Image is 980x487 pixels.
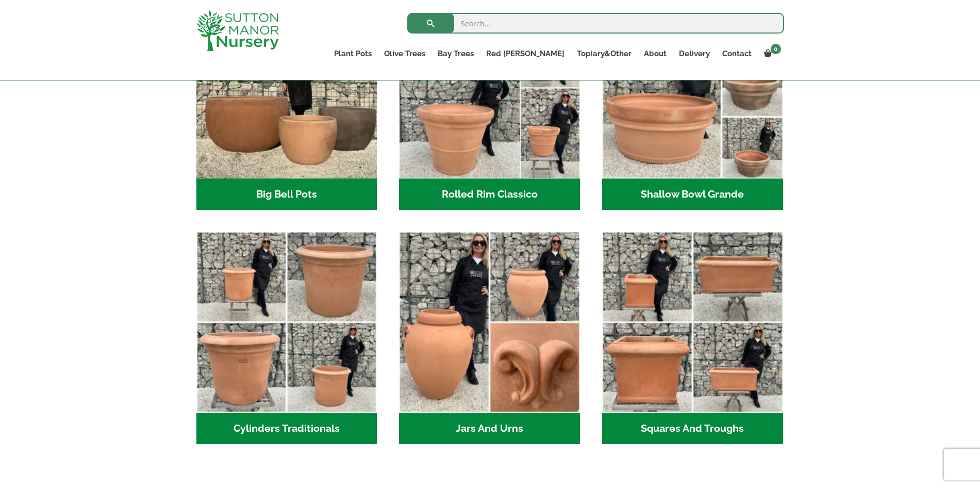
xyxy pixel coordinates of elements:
[399,413,580,445] h2: Jars And Urns
[673,46,716,61] a: Delivery
[480,46,571,61] a: Red [PERSON_NAME]
[431,46,480,61] a: Bay Trees
[602,413,783,445] h2: Squares And Troughs
[328,46,378,61] a: Plant Pots
[771,44,781,54] span: 0
[602,232,783,444] a: Visit product category Squares And Troughs
[602,232,783,413] img: Squares And Troughs
[196,232,377,444] a: Visit product category Cylinders Traditionals
[602,178,783,210] h2: Shallow Bowl Grande
[399,232,580,413] img: Jars And Urns
[758,46,784,61] a: 0
[196,10,279,51] img: logo
[638,46,673,61] a: About
[196,178,377,210] h2: Big Bell Pots
[399,232,580,444] a: Visit product category Jars And Urns
[399,178,580,210] h2: Rolled Rim Classico
[196,232,377,413] img: Cylinders Traditionals
[378,46,431,61] a: Olive Trees
[407,13,784,34] input: Search...
[196,413,377,445] h2: Cylinders Traditionals
[716,46,758,61] a: Contact
[571,46,638,61] a: Topiary&Other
